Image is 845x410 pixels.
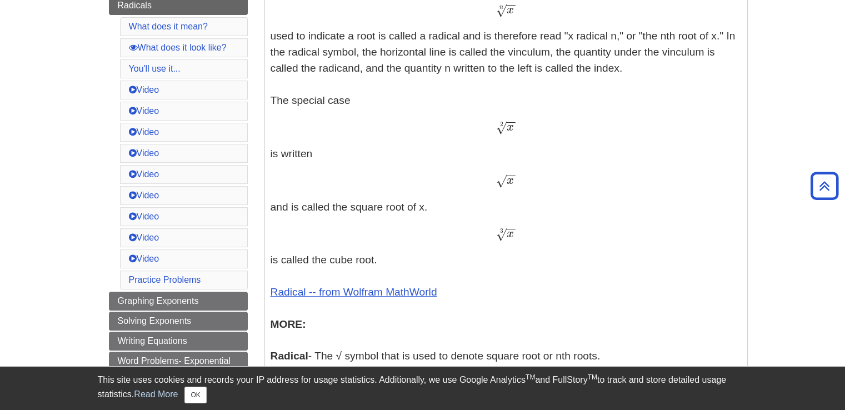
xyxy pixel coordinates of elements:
sup: TM [588,373,597,381]
span: n [499,4,503,11]
a: You'll use it... [129,64,181,73]
a: Practice Problems [129,275,201,284]
span: √ [496,120,507,135]
a: Video [129,233,159,242]
b: MORE: [271,318,306,330]
span: x [507,121,514,133]
sup: TM [526,373,535,381]
a: Writing Equations [109,332,248,351]
a: Video [129,148,159,158]
span: x [507,228,514,240]
a: Solving Exponents [109,312,248,331]
a: Video [129,169,159,179]
a: Graphing Exponents [109,292,248,311]
span: √ [496,173,507,188]
span: x [507,4,514,16]
a: What does it look like? [129,43,227,52]
button: Close [184,387,206,403]
a: Back to Top [807,178,842,193]
span: 3 [500,227,503,234]
a: Word Problems- Exponential [109,352,248,371]
a: Radical -- from Wolfram MathWorld [271,286,437,298]
a: Video [129,254,159,263]
a: Video [129,85,159,94]
a: What does it mean? [129,22,208,31]
b: Radical [271,350,308,362]
span: 2 [500,121,503,128]
span: √ [496,227,507,242]
span: √ [496,3,507,18]
a: Video [129,127,159,137]
a: Read More [134,389,178,399]
div: This site uses cookies and records your IP address for usage statistics. Additionally, we use Goo... [98,373,748,403]
a: Video [129,212,159,221]
a: Video [129,191,159,200]
span: x [507,174,514,187]
a: Video [129,106,159,116]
